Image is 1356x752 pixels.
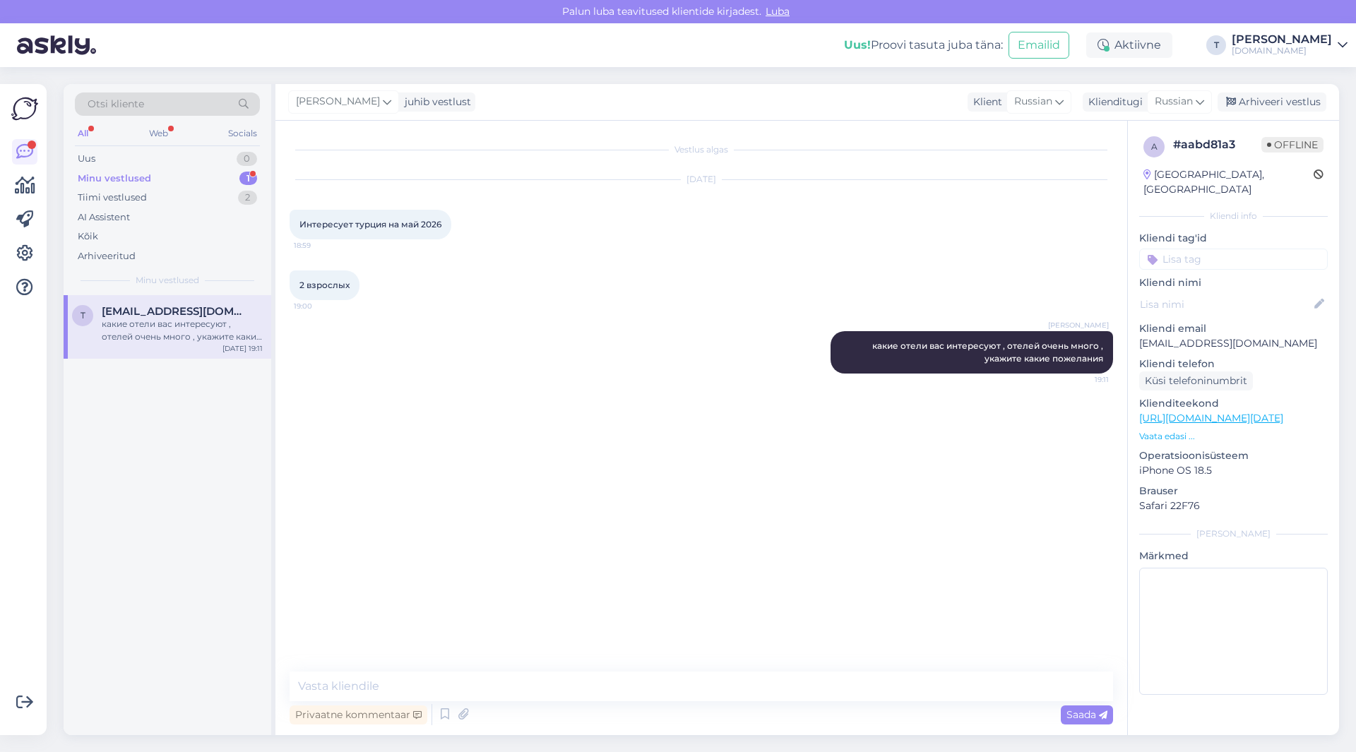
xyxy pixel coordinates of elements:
a: [PERSON_NAME][DOMAIN_NAME] [1232,34,1348,56]
p: Kliendi email [1139,321,1328,336]
span: 2 взрослых [299,280,350,290]
div: Küsi telefoninumbrit [1139,371,1253,390]
div: [DATE] 19:11 [222,343,263,354]
div: Web [146,124,171,143]
span: [PERSON_NAME] [296,94,380,109]
div: T [1206,35,1226,55]
p: Klienditeekond [1139,396,1328,411]
p: Märkmed [1139,549,1328,563]
div: Kliendi info [1139,210,1328,222]
div: All [75,124,91,143]
div: Aktiivne [1086,32,1172,58]
input: Lisa tag [1139,249,1328,270]
div: 1 [239,172,257,186]
span: Интересует турция на май 2026 [299,219,441,229]
span: какие отели вас интересуют , отелей очень много , укажите какие пожелания [872,340,1105,364]
p: Kliendi telefon [1139,357,1328,371]
span: T [81,310,85,321]
div: Uus [78,152,95,166]
div: Tiimi vestlused [78,191,147,205]
div: какие отели вас интересуют , отелей очень много , укажите какие пожелания [102,318,263,343]
div: juhib vestlust [399,95,471,109]
div: # aabd81a3 [1173,136,1261,153]
div: 0 [237,152,257,166]
div: Minu vestlused [78,172,151,186]
span: Luba [761,5,794,18]
input: Lisa nimi [1140,297,1312,312]
span: [PERSON_NAME] [1048,320,1109,330]
p: Operatsioonisüsteem [1139,448,1328,463]
span: Russian [1155,94,1193,109]
span: Minu vestlused [136,274,199,287]
div: Proovi tasuta juba täna: [844,37,1003,54]
p: Safari 22F76 [1139,499,1328,513]
p: Brauser [1139,484,1328,499]
div: Klient [968,95,1002,109]
div: Socials [225,124,260,143]
div: Klienditugi [1083,95,1143,109]
img: Askly Logo [11,95,38,122]
span: Tair.tuk@mail.ru [102,305,249,318]
p: Vaata edasi ... [1139,430,1328,443]
span: 19:00 [294,301,347,311]
div: Kõik [78,229,98,244]
p: Kliendi nimi [1139,275,1328,290]
span: a [1151,141,1158,152]
div: 2 [238,191,257,205]
p: [EMAIL_ADDRESS][DOMAIN_NAME] [1139,336,1328,351]
span: Otsi kliente [88,97,144,112]
b: Uus! [844,38,871,52]
span: Offline [1261,137,1324,153]
div: Arhiveeri vestlus [1218,92,1326,112]
p: iPhone OS 18.5 [1139,463,1328,478]
span: Saada [1066,708,1107,721]
div: Vestlus algas [290,143,1113,156]
span: 19:11 [1056,374,1109,385]
span: Russian [1014,94,1052,109]
div: [PERSON_NAME] [1232,34,1332,45]
div: [PERSON_NAME] [1139,527,1328,540]
div: [DATE] [290,173,1113,186]
span: 18:59 [294,240,347,251]
p: Kliendi tag'id [1139,231,1328,246]
div: Privaatne kommentaar [290,705,427,724]
button: Emailid [1009,32,1069,59]
div: Arhiveeritud [78,249,136,263]
div: [DOMAIN_NAME] [1232,45,1332,56]
a: [URL][DOMAIN_NAME][DATE] [1139,412,1283,424]
div: [GEOGRAPHIC_DATA], [GEOGRAPHIC_DATA] [1143,167,1314,197]
div: AI Assistent [78,210,130,225]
